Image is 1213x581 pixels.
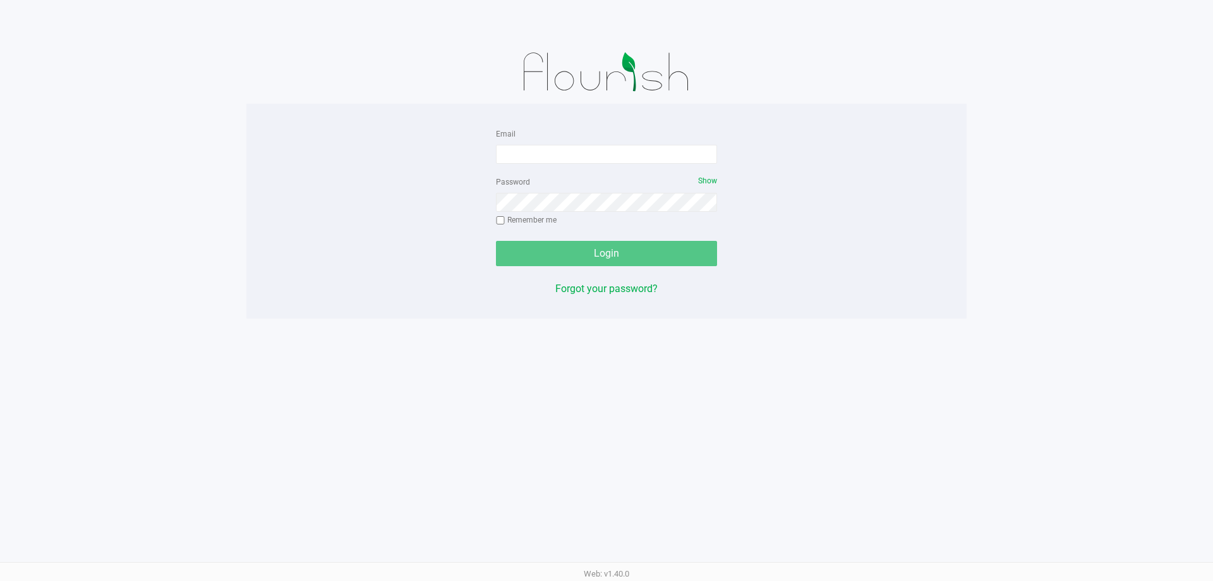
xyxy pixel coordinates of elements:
button: Forgot your password? [555,281,658,297]
span: Show [698,176,717,185]
input: Remember me [496,216,505,225]
label: Remember me [496,214,557,226]
span: Web: v1.40.0 [584,569,629,578]
label: Password [496,176,530,188]
label: Email [496,128,516,140]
